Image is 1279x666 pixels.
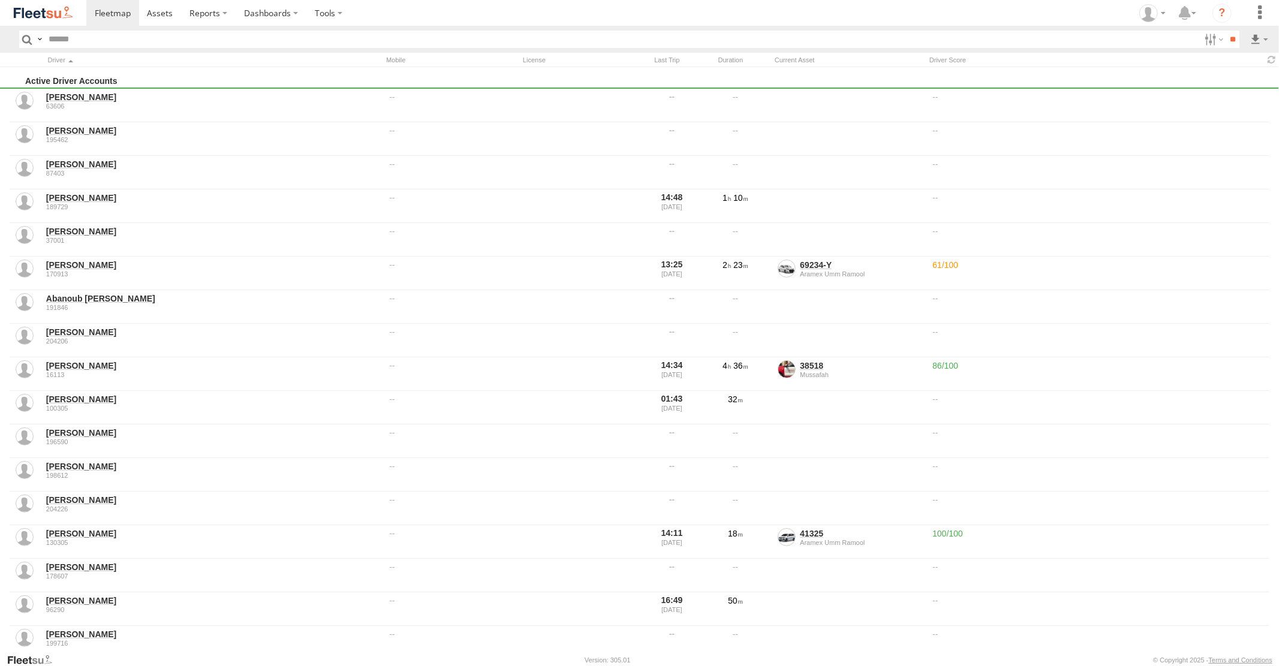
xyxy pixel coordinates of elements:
a: [PERSON_NAME] [46,528,381,539]
div: Mussafah [800,371,928,378]
div: 178607 [46,572,381,580]
div: © Copyright 2025 - [1153,656,1272,664]
div: 86 [931,358,1270,390]
div: 195462 [46,136,381,143]
span: 2 [723,260,731,270]
div: 13:25 [DATE] [649,258,695,289]
div: Duration [695,55,767,66]
div: 191846 [46,304,381,311]
div: Current Asset [772,55,922,66]
div: 37001 [46,237,381,244]
span: 4 [723,361,731,370]
a: [PERSON_NAME] [46,629,381,640]
div: 16:49 [DATE] [649,593,695,625]
label: Export results as... [1249,31,1269,48]
span: 23 [733,260,748,270]
span: 50 [728,596,743,605]
a: [PERSON_NAME] [46,595,381,606]
div: 199716 [46,640,381,647]
a: [PERSON_NAME] [46,495,381,505]
span: Refresh [1265,54,1279,65]
a: [PERSON_NAME] [46,226,381,237]
a: [PERSON_NAME] [46,92,381,103]
a: 38518 [800,361,823,370]
div: 130305 [46,539,381,546]
a: [PERSON_NAME] [46,427,381,438]
div: Aramex Umm Ramool [800,539,928,546]
a: [PERSON_NAME] [46,327,381,337]
span: 36 [733,361,748,370]
div: 189729 [46,203,381,210]
span: 10 [733,193,748,203]
a: [PERSON_NAME] [46,562,381,572]
a: Visit our Website [7,654,62,666]
label: Search Filter Options [1200,31,1226,48]
span: 32 [728,394,743,404]
div: Last Trip [645,55,690,66]
div: 96290 [46,606,381,613]
a: [PERSON_NAME] [46,125,381,136]
div: Ismail Elayodath [1135,4,1170,22]
div: 204226 [46,505,381,513]
div: 100305 [46,405,381,412]
div: 63606 [46,103,381,110]
div: Version: 305.01 [585,656,630,664]
div: Driver Score [926,55,1260,66]
a: [PERSON_NAME] [46,192,381,203]
div: 14:11 [DATE] [649,526,695,557]
div: 204206 [46,337,381,345]
img: fleetsu-logo-horizontal.svg [12,5,74,21]
div: Aramex Umm Ramool [800,270,928,278]
div: 87403 [46,170,381,177]
div: Click to Sort [44,55,378,66]
div: 196590 [46,438,381,445]
label: Search Query [35,31,44,48]
div: Mobile [383,55,515,66]
a: 41325 [800,529,823,538]
div: License [520,55,640,66]
div: 61 [931,258,1270,289]
div: 14:48 [DATE] [649,191,695,222]
div: 16113 [46,371,381,378]
a: Terms and Conditions [1209,656,1272,664]
div: 100 [931,526,1270,557]
i: ? [1212,4,1232,23]
div: 01:43 [DATE] [649,392,695,423]
a: [PERSON_NAME] [46,461,381,472]
a: [PERSON_NAME] [46,360,381,371]
div: 14:34 [DATE] [649,358,695,390]
div: 198612 [46,472,381,479]
a: Abanoub [PERSON_NAME] [46,293,381,304]
a: [PERSON_NAME] [46,394,381,405]
a: 69234-Y [800,260,832,270]
div: 170913 [46,270,381,278]
a: [PERSON_NAME] [46,159,381,170]
span: 18 [728,529,743,538]
span: 1 [723,193,731,203]
a: [PERSON_NAME] [46,260,381,270]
